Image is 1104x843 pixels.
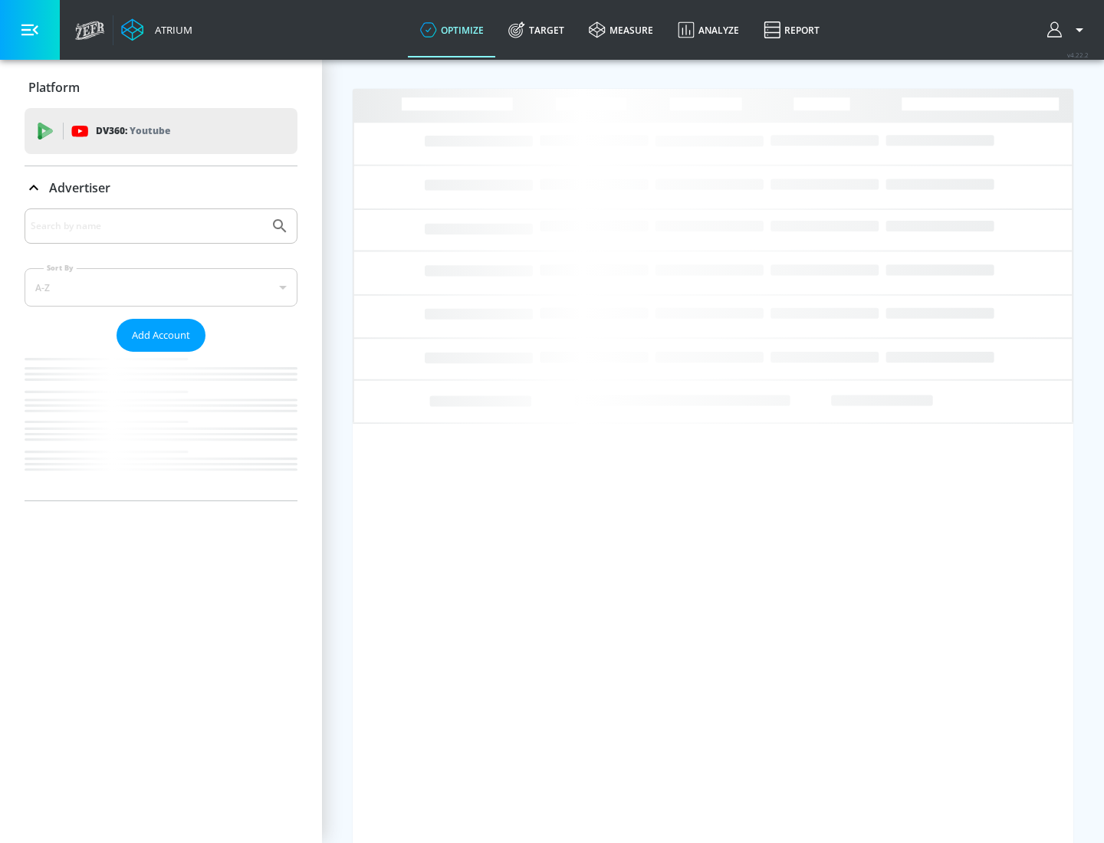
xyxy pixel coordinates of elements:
p: Youtube [130,123,170,139]
nav: list of Advertiser [25,352,297,500]
a: Target [496,2,577,57]
p: Platform [28,79,80,96]
span: v 4.22.2 [1067,51,1089,59]
a: optimize [408,2,496,57]
div: Atrium [149,23,192,37]
p: Advertiser [49,179,110,196]
a: Report [751,2,832,57]
label: Sort By [44,263,77,273]
div: A-Z [25,268,297,307]
a: measure [577,2,665,57]
span: Add Account [132,326,190,344]
div: DV360: Youtube [25,108,297,154]
a: Atrium [121,18,192,41]
button: Add Account [117,319,205,352]
div: Advertiser [25,166,297,209]
div: Platform [25,66,297,109]
div: Advertiser [25,208,297,500]
a: Analyze [665,2,751,57]
input: Search by name [31,216,263,236]
p: DV360: [96,123,170,139]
